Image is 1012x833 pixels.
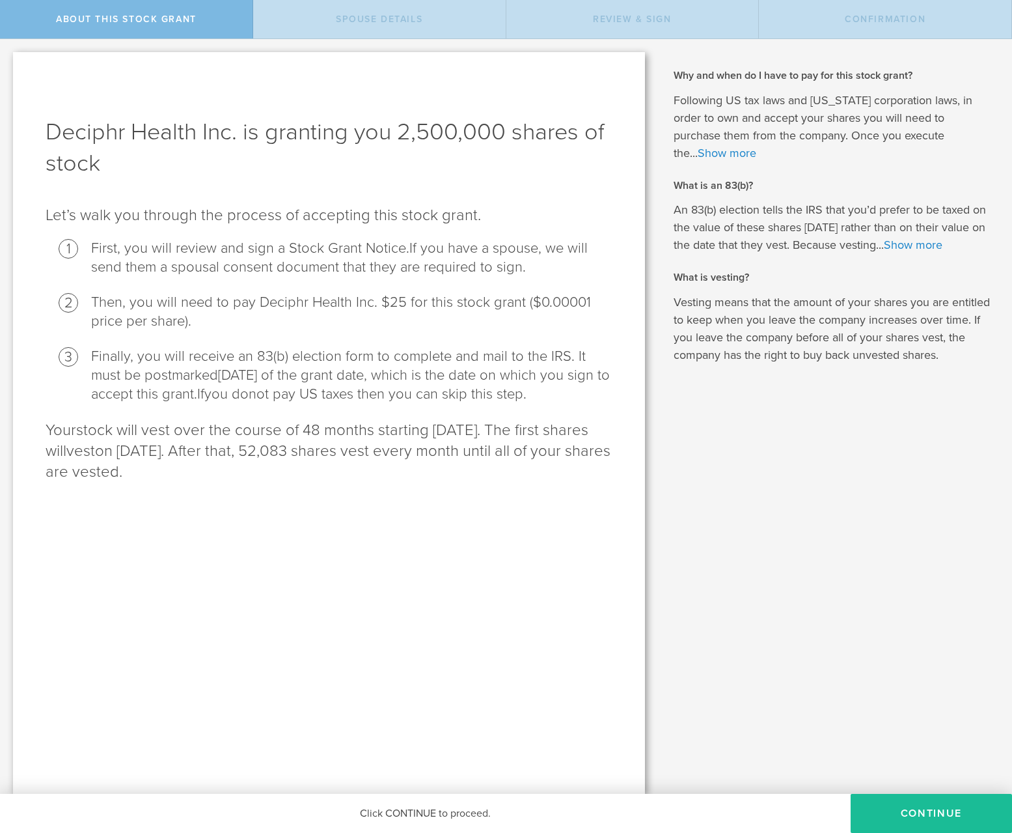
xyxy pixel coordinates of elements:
[91,367,610,402] span: [DATE] of the grant date, which is the date on which you sign to accept this grant.
[91,347,612,404] li: Finally, you will receive an 83(b) election form to complete and mail to the IRS . It must be pos...
[46,205,612,226] p: Let’s walk you through the process of accepting this stock grant .
[593,14,672,25] span: Review & Sign
[674,294,992,364] p: Vesting means that the amount of your shares you are entitled to keep when you leave the company ...
[851,794,1012,833] button: CONTINUE
[91,239,612,277] li: First, you will review and sign a Stock Grant Notice.
[46,421,76,440] span: Your
[884,238,942,252] a: Show more
[674,270,992,285] h2: What is vesting?
[674,201,992,254] p: An 83(b) election tells the IRS that you’d prefer to be taxed on the value of these shares [DATE]...
[56,14,197,25] span: About this stock grant
[66,442,95,460] span: vest
[698,146,756,160] a: Show more
[46,117,612,179] h1: Deciphr Health Inc. is granting you 2,500,000 shares of stock
[674,68,992,83] h2: Why and when do I have to pay for this stock grant?
[91,293,612,331] li: Then, you will need to pay Deciphr Health Inc. $25 for this stock grant ($0.00001 price per share).
[674,178,992,193] h2: What is an 83(b)?
[204,386,249,402] span: you do
[46,420,612,483] p: stock will vest over the course of 48 months starting [DATE]. The first shares will on [DATE]. Af...
[845,14,925,25] span: Confirmation
[674,92,992,162] p: Following US tax laws and [US_STATE] corporation laws, in order to own and accept your shares you...
[336,14,422,25] span: Spouse Details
